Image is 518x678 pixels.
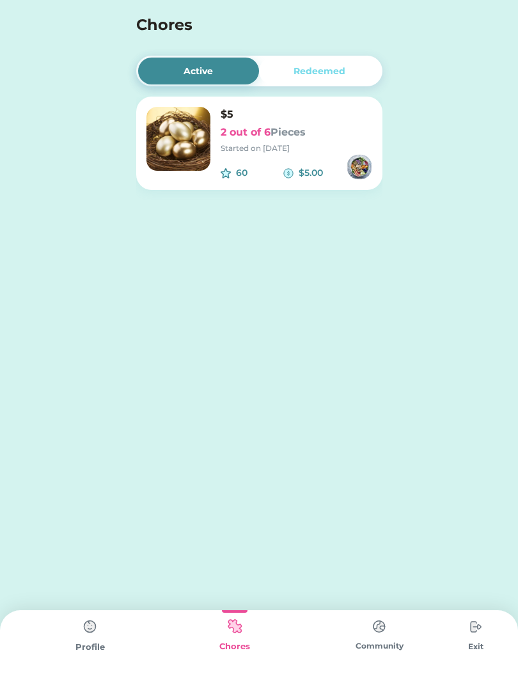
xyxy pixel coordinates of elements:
[18,641,162,654] div: Profile
[451,641,500,652] div: Exit
[146,107,210,171] img: image.png
[222,614,247,639] img: type%3Dkids%2C%20state%3Dselected.svg
[463,614,489,640] img: type%3Dchores%2C%20state%3Ddefault.svg
[307,640,451,652] div: Community
[283,168,294,178] img: money-cash-dollar-coin--accounting-billing-payment-cash-coin-currency-money-finance.svg
[221,107,372,122] h6: $5
[221,125,372,140] h6: 2 out of 6
[294,65,345,78] div: Redeemed
[77,614,103,640] img: type%3Dchores%2C%20state%3Ddefault.svg
[366,614,392,639] img: type%3Dchores%2C%20state%3Ddefault.svg
[221,168,231,178] img: interface-favorite-star--reward-rating-rate-social-star-media-favorite-like-stars.svg
[184,65,213,78] div: Active
[299,166,347,180] div: $5.00
[136,13,348,36] h4: Chores
[221,143,372,154] div: Started on [DATE]
[236,166,284,180] div: 60
[162,640,307,653] div: Chores
[347,154,372,180] img: https%3A%2F%2F1dfc823d71cc564f25c7cc035732a2d8.cdn.bubble.io%2Ff1711325477264x436487831580892700%...
[271,126,306,138] font: Pieces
